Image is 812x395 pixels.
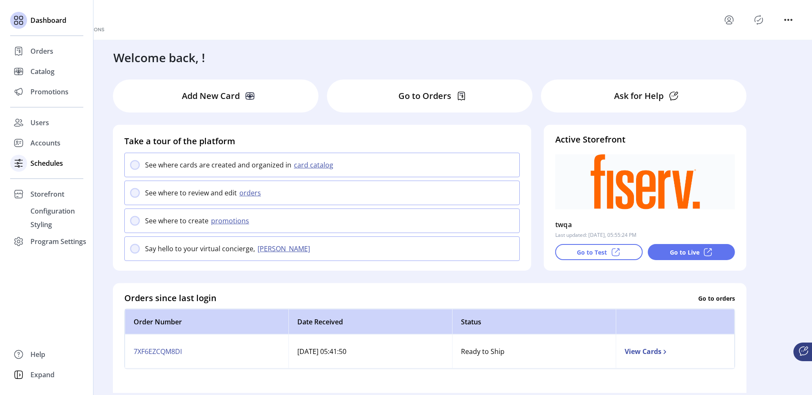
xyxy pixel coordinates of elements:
[145,188,237,198] p: See where to review and edit
[30,15,66,25] span: Dashboard
[30,138,60,148] span: Accounts
[555,218,572,231] p: twqa
[752,13,765,27] button: Publisher Panel
[288,309,452,335] th: Date Received
[30,206,75,216] span: Configuration
[145,216,208,226] p: See where to create
[555,133,735,146] h4: Active Storefront
[237,188,266,198] button: orders
[255,244,315,254] button: [PERSON_NAME]
[182,90,240,102] p: Add New Card
[722,13,736,27] button: menu
[124,135,520,148] h4: Take a tour of the platform
[113,49,205,66] h3: Welcome back, !
[30,87,69,97] span: Promotions
[208,216,254,226] button: promotions
[577,248,607,257] p: Go to Test
[145,160,291,170] p: See where cards are created and organized in
[782,13,795,27] button: menu
[124,292,217,304] h4: Orders since last login
[30,349,45,359] span: Help
[125,309,288,335] th: Order Number
[288,335,452,368] td: [DATE] 05:41:50
[30,219,52,230] span: Styling
[30,236,86,247] span: Program Settings
[698,294,735,302] p: Go to orders
[145,244,255,254] p: Say hello to your virtual concierge,
[30,118,49,128] span: Users
[670,248,700,257] p: Go to Live
[616,335,735,368] td: View Cards
[30,158,63,168] span: Schedules
[452,335,616,368] td: Ready to Ship
[398,90,451,102] p: Go to Orders
[30,66,55,77] span: Catalog
[30,189,64,199] span: Storefront
[291,160,338,170] button: card catalog
[452,309,616,335] th: Status
[30,46,53,56] span: Orders
[555,231,636,239] p: Last updated: [DATE], 05:55:24 PM
[125,335,288,368] td: 7XF6EZCQM8DI
[614,90,664,102] p: Ask for Help
[30,370,55,380] span: Expand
